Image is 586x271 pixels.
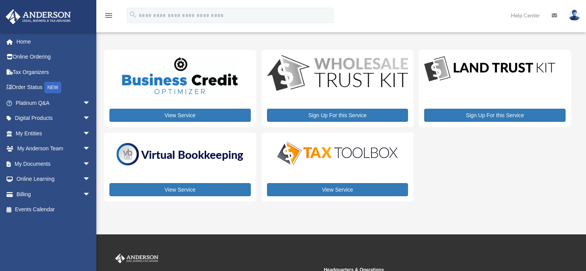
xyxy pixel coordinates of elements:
[5,202,102,217] a: Events Calendar
[267,183,408,196] a: View Service
[5,172,102,187] a: Online Learningarrow_drop_down
[5,141,102,157] a: My Anderson Teamarrow_drop_down
[129,10,137,19] i: search
[5,126,102,141] a: My Entitiesarrow_drop_down
[5,49,102,65] a: Online Ordering
[267,55,408,93] img: WS-Trust-Kit-lgo-1.jpg
[3,9,73,24] img: Anderson Advisors Platinum Portal
[83,95,98,111] span: arrow_drop_down
[267,109,408,122] a: Sign Up For this Service
[83,187,98,202] span: arrow_drop_down
[109,109,251,122] a: View Service
[83,172,98,187] span: arrow_drop_down
[44,82,61,93] div: NEW
[83,156,98,172] span: arrow_drop_down
[5,95,102,111] a: Platinum Q&Aarrow_drop_down
[104,13,113,20] a: menu
[5,187,102,202] a: Billingarrow_drop_down
[83,126,98,141] span: arrow_drop_down
[109,183,251,196] a: View Service
[5,80,102,96] a: Order StatusNEW
[104,11,113,20] i: menu
[83,111,98,126] span: arrow_drop_down
[569,10,580,21] img: User Pic
[5,64,102,80] a: Tax Organizers
[424,55,555,83] img: LandTrust_lgo-1.jpg
[5,156,102,172] a: My Documentsarrow_drop_down
[424,109,566,122] a: Sign Up For this Service
[5,111,98,126] a: Digital Productsarrow_drop_down
[5,34,102,49] a: Home
[114,254,160,264] img: Anderson Advisors Platinum Portal
[83,141,98,157] span: arrow_drop_down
